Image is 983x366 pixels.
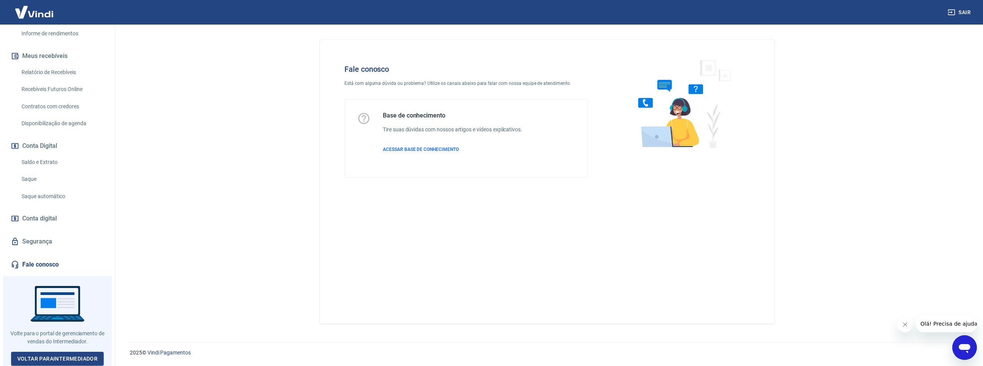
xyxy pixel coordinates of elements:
[18,189,106,204] a: Saque automático
[18,171,106,187] a: Saque
[18,154,106,170] a: Saldo e Extrato
[9,233,106,250] a: Segurança
[11,352,104,366] a: Voltar paraIntermediador
[9,48,106,65] button: Meus recebíveis
[147,349,191,356] a: Vindi Pagamentos
[383,147,459,152] span: ACESSAR BASE DE CONHECIMENTO
[9,137,106,154] button: Conta Digital
[897,317,913,332] iframe: Fechar mensagem
[9,0,59,24] img: Vindi
[5,5,65,12] span: Olá! Precisa de ajuda?
[22,213,57,224] span: Conta digital
[130,349,965,357] p: 2025 ©
[916,315,977,332] iframe: Mensagem da empresa
[9,210,106,227] a: Conta digital
[18,99,106,114] a: Contratos com credores
[18,81,106,97] a: Recebíveis Futuros Online
[18,65,106,80] a: Relatório de Recebíveis
[952,335,977,360] iframe: Botão para abrir a janela de mensagens
[18,116,106,131] a: Disponibilização de agenda
[383,112,522,119] h5: Base de conhecimento
[623,52,740,155] img: Fale conosco
[9,256,106,273] a: Fale conosco
[344,65,588,74] h4: Fale conosco
[383,146,522,153] a: ACESSAR BASE DE CONHECIMENTO
[946,5,974,20] button: Sair
[344,80,588,87] p: Está com alguma dúvida ou problema? Utilize os canais abaixo para falar com nossa equipe de atend...
[18,26,106,41] a: Informe de rendimentos
[383,126,522,134] h6: Tire suas dúvidas com nossos artigos e vídeos explicativos.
